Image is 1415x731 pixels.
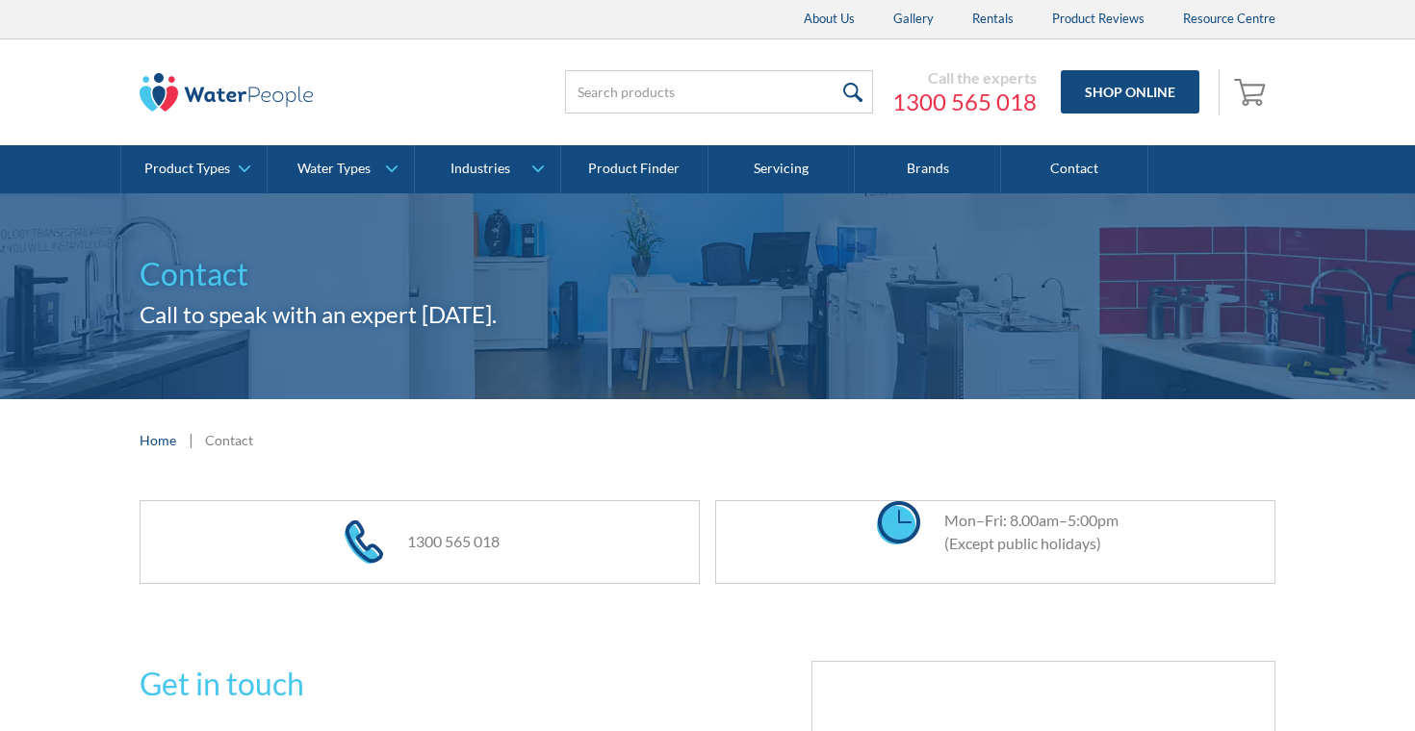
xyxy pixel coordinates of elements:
a: Shop Online [1061,70,1199,113]
img: shopping cart [1234,76,1271,107]
a: Servicing [708,145,855,193]
input: Search products [565,70,873,113]
img: clock icon [877,501,920,544]
a: 1300 565 018 [407,532,500,550]
h2: Call to speak with an expert [DATE]. [140,297,1275,332]
a: Product Finder [561,145,707,193]
a: Industries [415,145,560,193]
div: Mon–Fri: 8.00am–5:00pm (Except public holidays) [925,509,1119,555]
div: Industries [450,161,510,177]
h1: Contact [140,251,1275,297]
a: Product Types [121,145,267,193]
a: 1300 565 018 [892,88,1037,116]
div: Product Types [144,161,230,177]
div: | [186,428,195,451]
div: Call the experts [892,68,1037,88]
a: Water Types [268,145,413,193]
a: Contact [1001,145,1147,193]
img: The Water People [140,73,313,112]
h2: Get in touch [140,661,700,707]
div: Contact [205,430,253,450]
div: Water Types [297,161,371,177]
a: Brands [855,145,1001,193]
img: phone icon [345,520,383,564]
a: Open cart [1229,69,1275,115]
a: Home [140,430,176,450]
